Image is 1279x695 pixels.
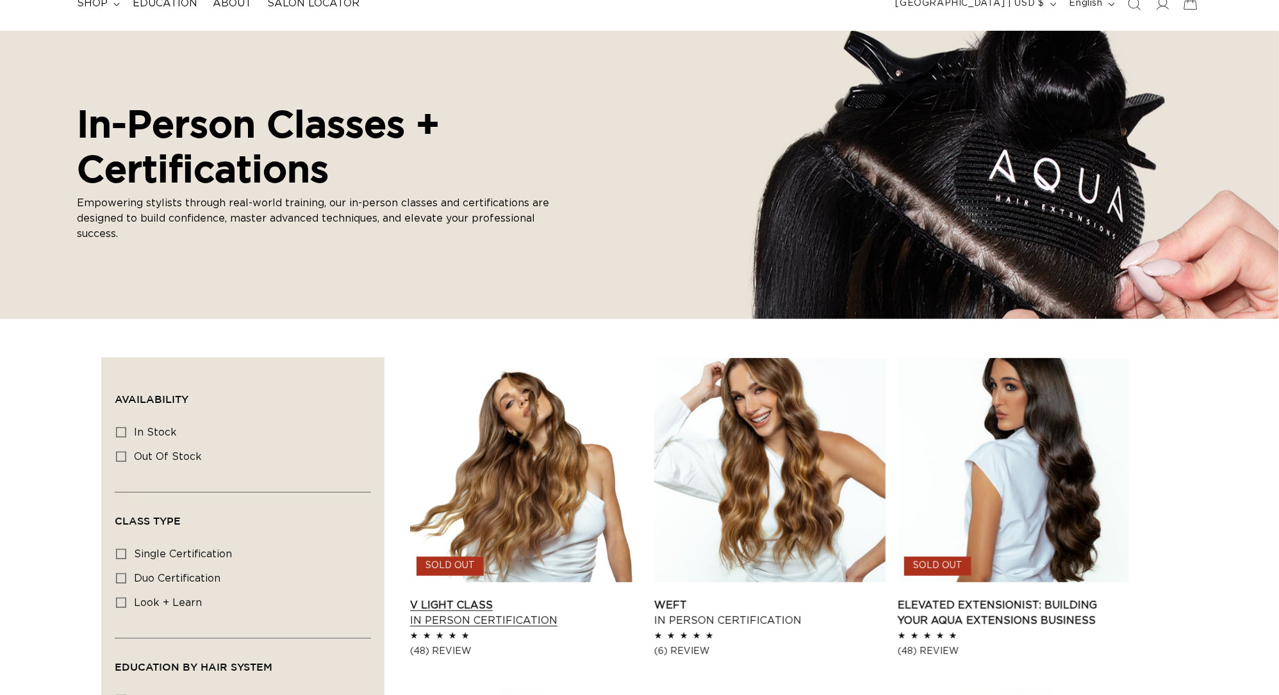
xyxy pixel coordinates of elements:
[115,493,371,539] summary: Class Type (0 selected)
[77,101,564,190] h2: In-Person Classes + Certifications
[115,639,371,685] summary: Education By Hair system (0 selected)
[898,598,1129,628] a: Elevated Extensionist: Building Your AQUA Extensions Business
[115,393,188,405] span: Availability
[115,661,272,673] span: Education By Hair system
[134,573,220,584] span: duo certification
[115,371,371,417] summary: Availability (0 selected)
[134,598,202,608] span: look + learn
[654,598,886,628] a: Weft In Person Certification
[134,549,232,559] span: single certification
[134,452,202,462] span: Out of stock
[410,598,641,628] a: V Light Class In Person Certification
[134,427,177,437] span: In stock
[115,515,181,527] span: Class Type
[77,196,564,242] p: Empowering stylists through real-world training, our in-person classes and certifications are des...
